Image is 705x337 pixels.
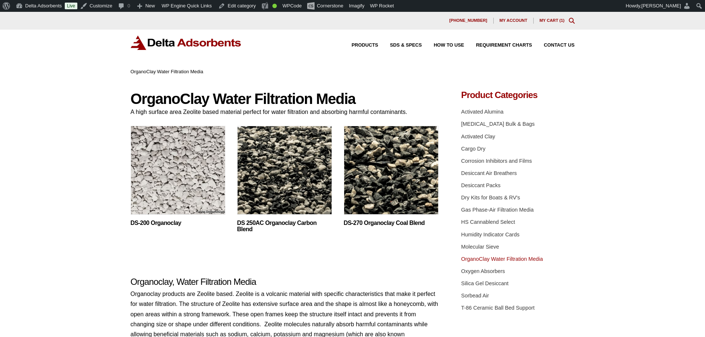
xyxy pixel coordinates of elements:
[131,91,439,107] h1: OrganoClay Water Filtration Media
[422,43,464,48] a: How to Use
[434,43,464,48] span: How to Use
[500,18,527,23] span: My account
[569,18,575,24] div: Toggle Modal Content
[131,277,439,287] h2: Organoclay, Water Filtration Media
[131,69,204,74] span: OrganoClay Water Filtration Media
[237,220,332,233] a: DS 250AC Organoclay Carbon Blend
[449,18,487,23] span: [PHONE_NUMBER]
[461,268,505,274] a: Oxygen Absorbers
[461,121,535,127] a: [MEDICAL_DATA] Bulk & Bags
[352,43,378,48] span: Products
[464,43,532,48] a: Requirement Charts
[476,43,532,48] span: Requirement Charts
[461,232,520,237] a: Humidity Indicator Cards
[494,18,534,24] a: My account
[461,219,515,225] a: HS Cannablend Select
[461,182,500,188] a: Desiccant Packs
[532,43,575,48] a: Contact Us
[461,91,574,100] h4: Product Categories
[131,36,242,50] img: Delta Adsorbents
[390,43,422,48] span: SDS & SPECS
[340,43,378,48] a: Products
[461,244,499,250] a: Molecular Sieve
[544,43,575,48] span: Contact Us
[540,18,565,23] a: My Cart (1)
[461,158,532,164] a: Corrosion Inhibitors and Films
[344,220,439,226] a: DS-270 Organoclay Coal Blend
[378,43,422,48] a: SDS & SPECS
[561,18,563,23] span: 1
[461,293,489,299] a: Sorbead Air
[65,3,77,9] a: Live
[461,207,534,213] a: Gas Phase-Air Filtration Media
[461,146,486,152] a: Cargo Dry
[461,305,534,311] a: T-86 Ceramic Ball Bed Support
[443,18,494,24] a: [PHONE_NUMBER]
[641,3,681,9] span: [PERSON_NAME]
[461,109,503,115] a: Activated Alumina
[131,107,439,117] p: A high surface area Zeolite based material perfect for water filtration and absorbing harmful con...
[131,220,225,226] a: DS-200 Organoclay
[461,280,508,286] a: Silica Gel Desiccant
[461,134,495,139] a: Activated Clay
[461,256,543,262] a: OrganoClay Water Filtration Media
[461,170,517,176] a: Desiccant Air Breathers
[461,195,520,200] a: Dry Kits for Boats & RV's
[272,4,277,8] div: Good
